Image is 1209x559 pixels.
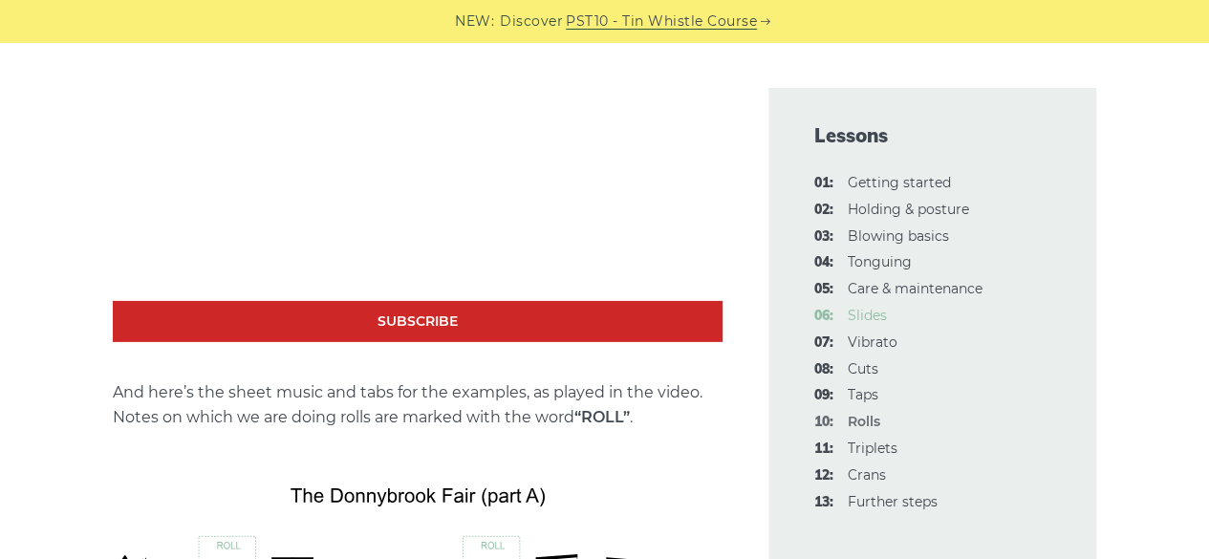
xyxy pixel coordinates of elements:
[814,438,833,461] span: 11:
[814,172,833,195] span: 01:
[814,226,833,248] span: 03:
[814,278,833,301] span: 05:
[814,464,833,487] span: 12:
[848,253,912,270] a: 04:Tonguing
[848,386,878,403] a: 09:Taps
[848,227,949,245] a: 03:Blowing basics
[848,174,951,191] a: 01:Getting started
[814,332,833,355] span: 07:
[848,333,897,351] a: 07:Vibrato
[814,384,833,407] span: 09:
[113,380,723,430] p: And here’s the sheet music and tabs for the examples, as played in the video. Notes on which we a...
[848,307,887,324] a: 06:Slides
[574,408,630,426] strong: “ROLL”
[566,11,757,32] a: PST10 - Tin Whistle Course
[848,360,878,377] a: 08:Cuts
[848,280,982,297] a: 05:Care & maintenance
[848,466,886,484] a: 12:Crans
[814,491,833,514] span: 13:
[500,11,563,32] span: Discover
[848,440,897,457] a: 11:Triplets
[814,411,833,434] span: 10:
[814,305,833,328] span: 06:
[848,413,880,430] strong: Rolls
[814,358,833,381] span: 08:
[848,493,938,510] a: 13:Further steps
[814,122,1051,149] span: Lessons
[848,201,969,218] a: 02:Holding & posture
[814,251,833,274] span: 04:
[113,301,723,342] a: Subscribe
[455,11,494,32] span: NEW:
[814,199,833,222] span: 02:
